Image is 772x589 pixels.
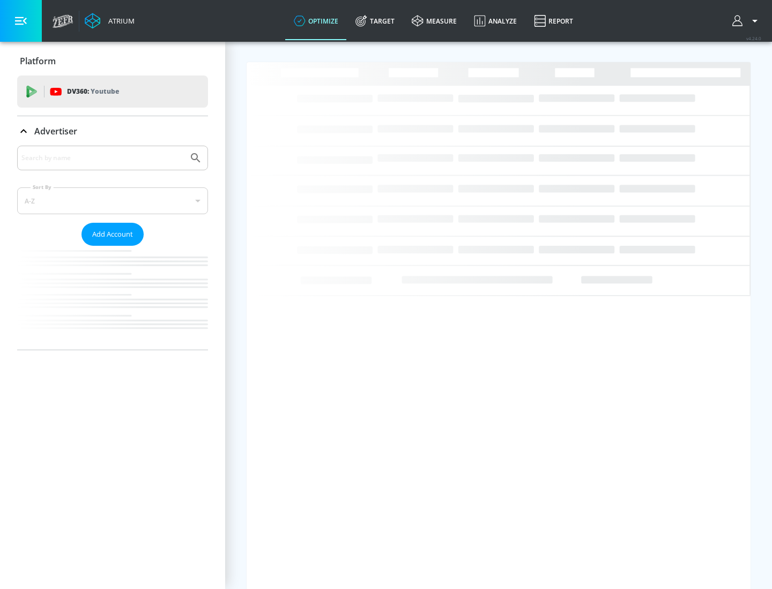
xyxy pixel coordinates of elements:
[92,228,133,240] span: Add Account
[34,125,77,137] p: Advertiser
[81,223,144,246] button: Add Account
[17,187,208,214] div: A-Z
[67,86,119,97] p: DV360:
[91,86,119,97] p: Youtube
[85,13,135,29] a: Atrium
[525,2,582,40] a: Report
[21,151,184,165] input: Search by name
[746,35,761,41] span: v 4.24.0
[465,2,525,40] a: Analyze
[17,75,208,108] div: DV360: Youtube
[17,116,208,146] div: Advertiser
[104,16,135,26] div: Atrium
[31,184,54,191] label: Sort By
[403,2,465,40] a: measure
[17,146,208,350] div: Advertiser
[17,246,208,350] nav: list of Advertiser
[20,55,56,67] p: Platform
[17,46,208,76] div: Platform
[347,2,403,40] a: Target
[285,2,347,40] a: optimize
